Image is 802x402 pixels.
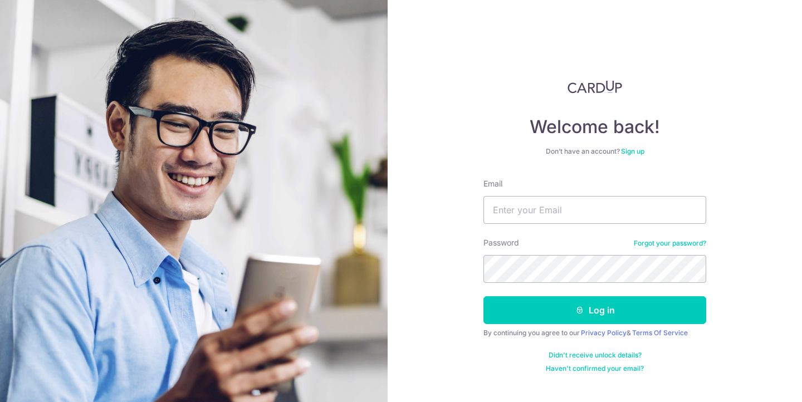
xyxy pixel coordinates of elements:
[483,116,706,138] h4: Welcome back!
[634,239,706,248] a: Forgot your password?
[549,351,642,360] a: Didn't receive unlock details?
[546,364,644,373] a: Haven't confirmed your email?
[483,196,706,224] input: Enter your Email
[483,178,502,189] label: Email
[568,80,622,94] img: CardUp Logo
[483,329,706,337] div: By continuing you agree to our &
[581,329,627,337] a: Privacy Policy
[483,296,706,324] button: Log in
[483,237,519,248] label: Password
[621,147,644,155] a: Sign up
[632,329,688,337] a: Terms Of Service
[483,147,706,156] div: Don’t have an account?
